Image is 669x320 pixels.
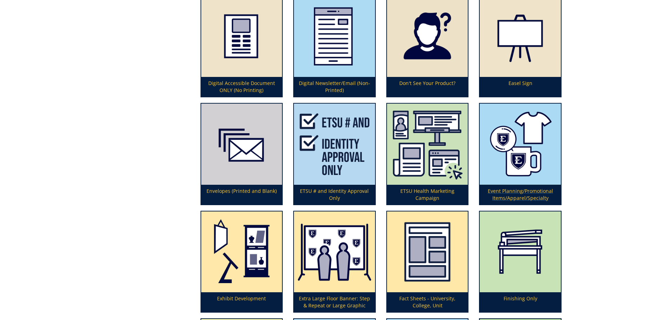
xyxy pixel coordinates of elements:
[387,211,468,312] a: Fact Sheets - University, College, Unit
[480,185,561,204] p: Event Planning/Promotional Items/Apparel/Specialty
[201,211,282,312] a: Exhibit Development
[480,77,561,97] p: Easel Sign
[387,185,468,204] p: ETSU Health Marketing Campaign
[294,292,375,312] p: Extra Large Floor Banner: Step & Repeat or Large Graphic
[480,104,561,185] img: promotional%20items%20icon-621cf3f26df267.81791671.png
[387,104,468,185] img: clinic%20project-6078417515ab93.06286557.png
[387,211,468,293] img: fact%20sheet-63b722d48584d3.32276223.png
[294,104,375,204] a: ETSU # and Identity Approval Only
[294,185,375,204] p: ETSU # and Identity Approval Only
[294,211,375,312] a: Extra Large Floor Banner: Step & Repeat or Large Graphic
[387,77,468,97] p: Don't See Your Product?
[480,211,561,312] a: Finishing Only
[294,77,375,97] p: Digital Newsletter/Email (Non-Printed)
[201,211,282,293] img: exhibit-development-594920f68a9ea2.88934036.png
[201,77,282,97] p: Digital Accessible Document ONLY (No Printing)
[201,104,282,204] a: Envelopes (Printed and Blank)
[201,185,282,204] p: Envelopes (Printed and Blank)
[387,292,468,312] p: Fact Sheets - University, College, Unit
[294,104,375,185] img: etsu%20assignment-617843c1f3e4b8.13589178.png
[201,104,282,185] img: envelopes-(bulk-order)-594831b101c519.91017228.png
[480,292,561,312] p: Finishing Only
[480,211,561,293] img: finishing-59838c6aeb2fc0.69433546.png
[387,104,468,204] a: ETSU Health Marketing Campaign
[294,211,375,293] img: step%20and%20repeat%20or%20large%20graphic-655685d8cbcc41.50376647.png
[201,292,282,312] p: Exhibit Development
[480,104,561,204] a: Event Planning/Promotional Items/Apparel/Specialty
